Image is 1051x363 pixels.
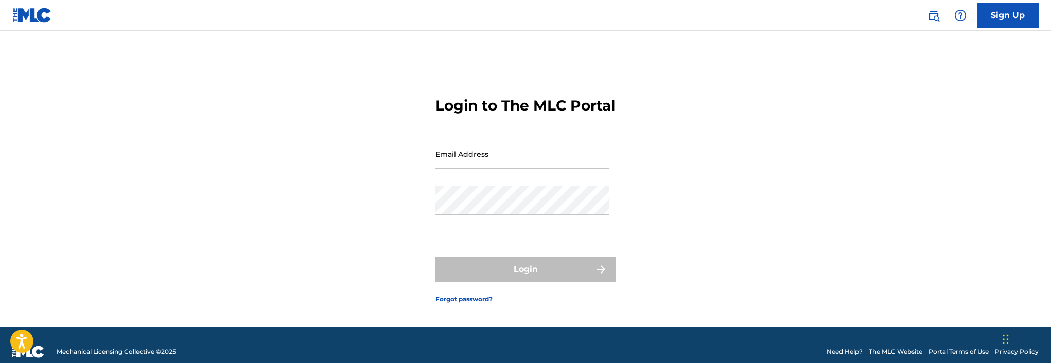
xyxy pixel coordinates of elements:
[435,97,615,115] h3: Login to The MLC Portal
[869,347,922,356] a: The MLC Website
[929,347,989,356] a: Portal Terms of Use
[12,346,44,358] img: logo
[1000,314,1051,363] iframe: Chat Widget
[950,5,971,26] div: Help
[1003,324,1009,355] div: Drag
[57,347,176,356] span: Mechanical Licensing Collective © 2025
[977,3,1039,28] a: Sign Up
[995,347,1039,356] a: Privacy Policy
[954,9,967,22] img: help
[827,347,863,356] a: Need Help?
[923,5,944,26] a: Public Search
[12,8,52,23] img: MLC Logo
[435,295,493,304] a: Forgot password?
[927,9,940,22] img: search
